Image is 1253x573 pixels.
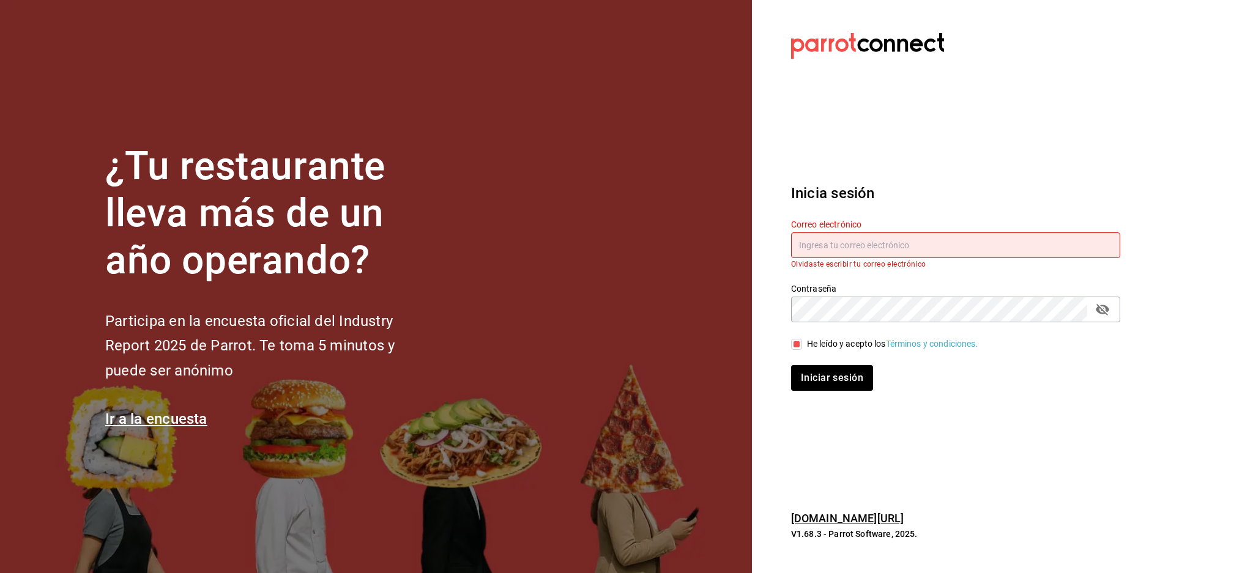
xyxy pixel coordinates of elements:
[791,284,1120,293] label: Contraseña
[791,220,1120,228] label: Correo electrónico
[791,260,1120,268] p: Olvidaste escribir tu correo electrónico
[807,338,978,350] div: He leído y acepto los
[105,143,436,284] h1: ¿Tu restaurante lleva más de un año operando?
[1092,299,1113,320] button: passwordField
[791,232,1120,258] input: Ingresa tu correo electrónico
[791,365,873,391] button: Iniciar sesión
[791,528,1120,540] p: V1.68.3 - Parrot Software, 2025.
[791,512,904,525] a: [DOMAIN_NAME][URL]
[105,309,436,383] h2: Participa en la encuesta oficial del Industry Report 2025 de Parrot. Te toma 5 minutos y puede se...
[791,182,1120,204] h3: Inicia sesión
[886,339,978,349] a: Términos y condiciones.
[105,410,207,427] a: Ir a la encuesta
